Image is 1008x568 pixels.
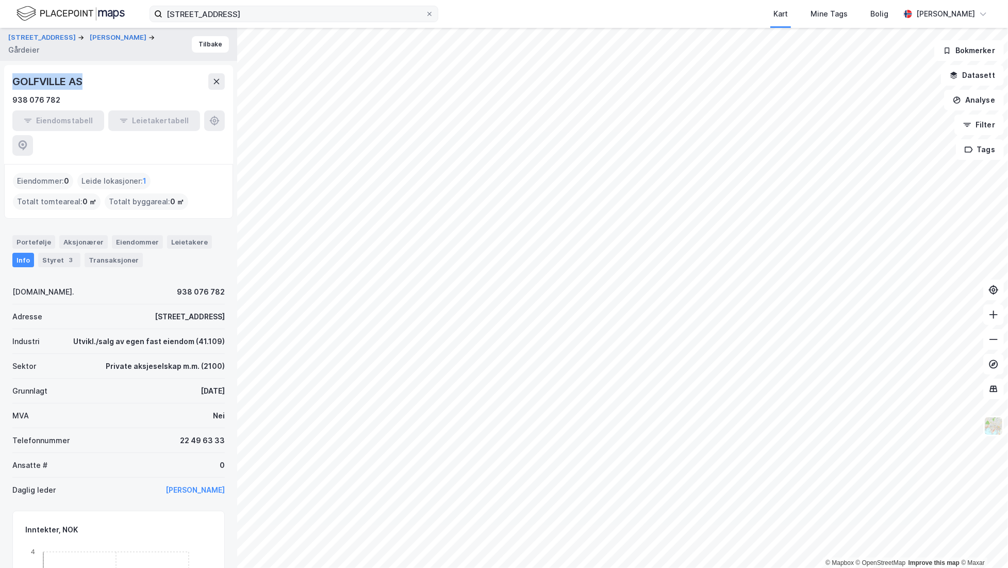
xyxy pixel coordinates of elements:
[954,115,1004,135] button: Filter
[180,434,225,447] div: 22 49 63 33
[12,253,34,267] div: Info
[105,193,188,210] div: Totalt byggareal :
[12,360,36,372] div: Sektor
[12,235,55,249] div: Portefølje
[12,73,85,90] div: GOLFVILLE AS
[38,253,80,267] div: Styret
[220,459,225,472] div: 0
[934,40,1004,61] button: Bokmerker
[31,548,35,556] tspan: 4
[12,484,56,496] div: Daglig leder
[59,235,108,249] div: Aksjonærer
[916,8,975,20] div: [PERSON_NAME]
[112,235,163,249] div: Eiendommer
[90,33,148,43] button: [PERSON_NAME]
[143,175,146,187] span: 1
[956,139,1004,160] button: Tags
[12,335,40,348] div: Industri
[12,286,74,298] div: [DOMAIN_NAME].
[12,94,60,106] div: 938 076 782
[167,235,212,249] div: Leietakere
[12,410,29,422] div: MVA
[12,385,47,397] div: Grunnlagt
[82,196,96,208] span: 0 ㎡
[106,360,225,372] div: Private aksjeselskap m.m. (2100)
[773,8,788,20] div: Kart
[162,6,425,22] input: Søk på adresse, matrikkel, gårdeiere, leietakere eller personer
[856,559,906,566] a: OpenStreetMap
[811,8,848,20] div: Mine Tags
[956,518,1008,568] iframe: Chat Widget
[170,196,184,208] span: 0 ㎡
[12,459,47,472] div: Ansatte #
[8,44,39,56] div: Gårdeier
[941,65,1004,86] button: Datasett
[155,311,225,323] div: [STREET_ADDRESS]
[825,559,854,566] a: Mapbox
[192,36,229,53] button: Tilbake
[64,175,69,187] span: 0
[908,559,960,566] a: Improve this map
[85,253,143,267] div: Transaksjoner
[177,286,225,298] div: 938 076 782
[16,5,125,23] img: logo.f888ab2527a4732fd821a326f86c7f29.svg
[8,33,78,43] button: [STREET_ADDRESS]
[984,416,1003,436] img: Z
[870,8,888,20] div: Bolig
[13,193,101,210] div: Totalt tomteareal :
[77,173,151,189] div: Leide lokasjoner :
[66,255,76,265] div: 3
[73,335,225,348] div: Utvikl./salg av egen fast eiendom (41.109)
[12,434,70,447] div: Telefonnummer
[944,90,1004,110] button: Analyse
[25,524,78,536] div: Inntekter, NOK
[13,173,73,189] div: Eiendommer :
[213,410,225,422] div: Nei
[201,385,225,397] div: [DATE]
[12,311,42,323] div: Adresse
